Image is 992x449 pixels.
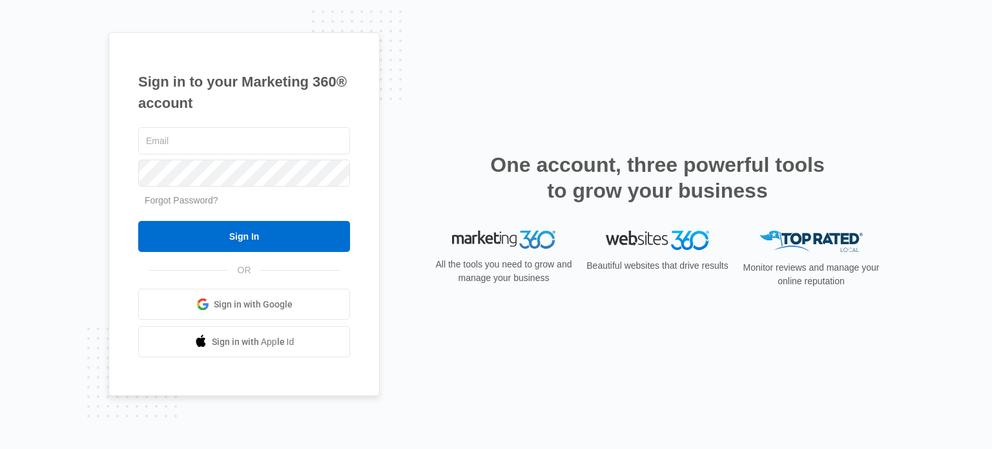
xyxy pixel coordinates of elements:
input: Email [138,127,350,154]
p: Monitor reviews and manage your online reputation [739,261,883,288]
input: Sign In [138,221,350,252]
img: Top Rated Local [759,231,863,252]
a: Sign in with Apple Id [138,326,350,357]
span: Sign in with Google [214,298,293,311]
img: Websites 360 [606,231,709,249]
h2: One account, three powerful tools to grow your business [486,152,829,204]
a: Forgot Password? [145,195,218,205]
p: All the tools you need to grow and manage your business [431,258,576,285]
span: Sign in with Apple Id [212,335,294,349]
span: OR [229,264,260,277]
p: Beautiful websites that drive results [585,259,730,273]
img: Marketing 360 [452,231,555,249]
a: Sign in with Google [138,289,350,320]
h1: Sign in to your Marketing 360® account [138,71,350,114]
